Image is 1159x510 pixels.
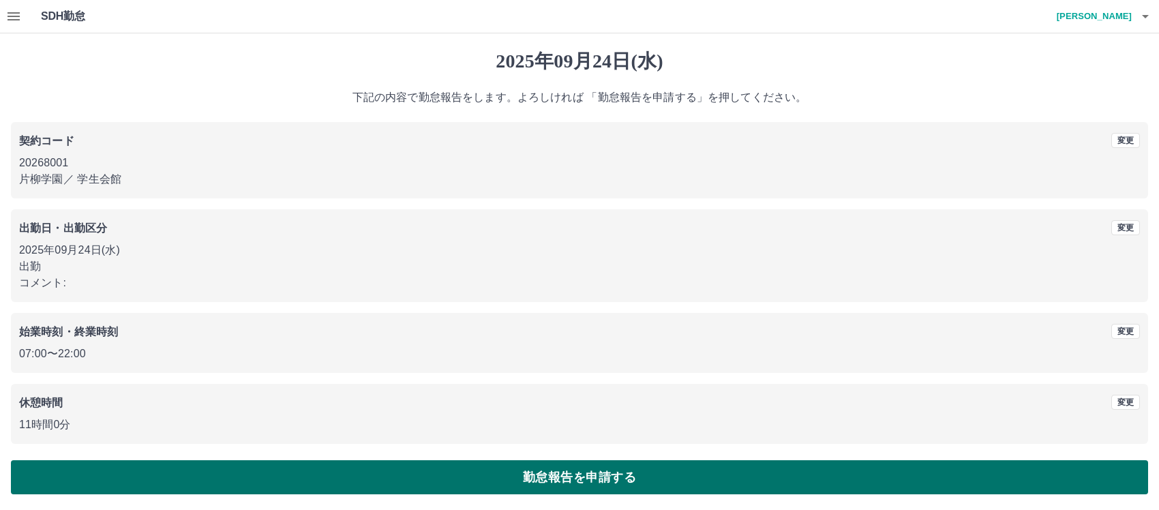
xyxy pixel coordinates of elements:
[19,242,1140,258] p: 2025年09月24日(水)
[19,135,74,147] b: 契約コード
[11,460,1148,494] button: 勤怠報告を申請する
[19,155,1140,171] p: 20268001
[19,346,1140,362] p: 07:00 〜 22:00
[1111,324,1140,339] button: 変更
[19,171,1140,187] p: 片柳学園 ／ 学生会館
[19,326,118,337] b: 始業時刻・終業時刻
[19,222,107,234] b: 出勤日・出勤区分
[11,50,1148,73] h1: 2025年09月24日(水)
[19,258,1140,275] p: 出勤
[19,397,63,408] b: 休憩時間
[11,89,1148,106] p: 下記の内容で勤怠報告をします。よろしければ 「勤怠報告を申請する」を押してください。
[19,417,1140,433] p: 11時間0分
[1111,133,1140,148] button: 変更
[1111,395,1140,410] button: 変更
[1111,220,1140,235] button: 変更
[19,275,1140,291] p: コメント:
